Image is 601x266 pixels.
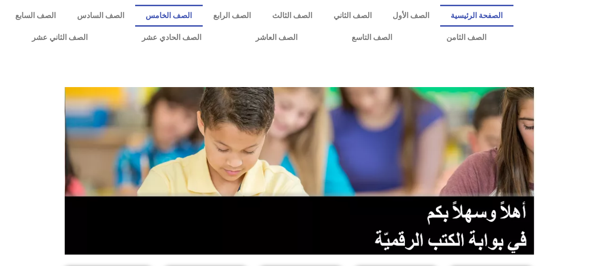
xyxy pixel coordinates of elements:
a: الصفحة الرئيسية [440,5,513,27]
a: الصف الحادي عشر [115,27,228,49]
a: الصف الرابع [203,5,262,27]
a: الصف التاسع [325,27,419,49]
a: الصف السادس [67,5,135,27]
a: الصف السابع [5,5,67,27]
a: الصف الثالث [261,5,323,27]
a: الصف الثاني عشر [5,27,115,49]
a: الصف الثاني [323,5,382,27]
a: الصف الثامن [419,27,513,49]
a: الصف العاشر [228,27,325,49]
a: الصف الخامس [135,5,203,27]
a: الصف الأول [382,5,440,27]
